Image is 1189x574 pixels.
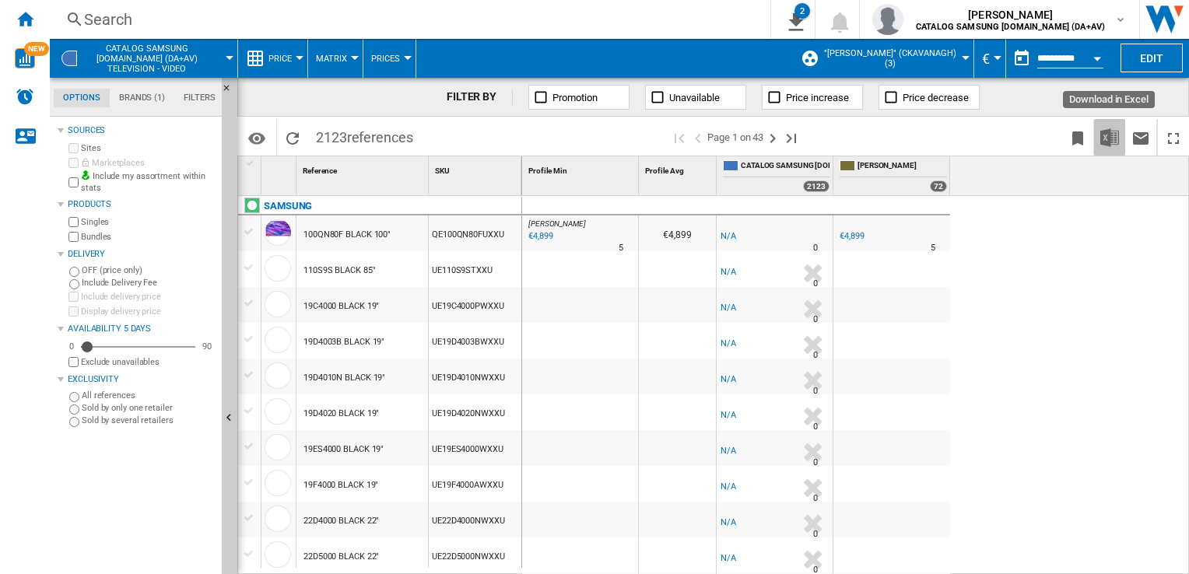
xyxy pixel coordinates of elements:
[721,551,736,566] div: N/A
[1125,119,1156,156] button: Send this report by email
[642,156,716,180] div: Profile Avg Sort None
[429,359,521,394] div: UE19D4010NWXXU
[645,166,684,175] span: Profile Avg
[246,39,300,78] div: Price
[432,156,521,180] div: Sort None
[81,231,216,243] label: Bundles
[15,48,35,68] img: wise-card.svg
[300,156,428,180] div: Sort None
[84,9,730,30] div: Search
[721,336,736,352] div: N/A
[68,198,216,211] div: Products
[721,264,736,280] div: N/A
[82,390,216,401] label: All references
[429,394,521,430] div: UE19D4020NWXXU
[68,124,216,137] div: Sources
[801,39,966,78] div: "[PERSON_NAME]" (ckavanagh) (3)
[68,173,79,192] input: Include my assortment within stats
[721,300,736,316] div: N/A
[429,502,521,537] div: UE22D4000NWXXU
[642,156,716,180] div: Sort None
[429,430,521,466] div: UE19ES4000WXXU
[837,229,864,244] div: €4,899
[316,54,347,64] span: Matrix
[721,479,736,495] div: N/A
[68,306,79,317] input: Display delivery price
[1158,119,1189,156] button: Maximize
[68,143,79,153] input: Sites
[69,417,79,427] input: Sold by several retailers
[300,156,428,180] div: Reference Sort None
[916,22,1105,32] b: CATALOG SAMSUNG [DOMAIN_NAME] (DA+AV)
[110,89,174,107] md-tab-item: Brands (1)
[435,166,450,175] span: SKU
[707,119,763,156] span: Page 1 on 43
[840,231,864,241] div: €4,899
[69,404,79,415] input: Sold by only one retailer
[86,44,208,74] span: CATALOG SAMSUNG UK.IE (DA+AV):Television - video
[68,232,79,242] input: Bundles
[429,466,521,502] div: UE19F4000AWXXU
[54,89,110,107] md-tab-item: Options
[813,348,818,363] div: Delivery Time : 0 day
[303,432,384,467] div: 19ES4000 BLACK 19"
[81,306,216,317] label: Display delivery price
[265,156,296,180] div: Sort None
[303,360,385,396] div: 19D4010N BLACK 19"
[68,217,79,227] input: Singles
[371,54,400,64] span: Prices
[786,92,849,103] span: Price increase
[721,443,736,459] div: N/A
[837,156,950,195] div: [PERSON_NAME] 72 offers sold by IE HARVEY NORMAN
[68,357,79,367] input: Display delivery price
[16,87,34,106] img: alerts-logo.svg
[303,467,378,503] div: 19F4000 BLACK 19"
[813,419,818,435] div: Delivery Time : 0 day
[930,180,947,192] div: 72 offers sold by IE HARVEY NORMAN
[81,142,216,154] label: Sites
[813,383,818,399] div: Delivery Time : 0 day
[86,39,223,78] button: CATALOG SAMSUNG [DOMAIN_NAME] (DA+AV)Television - video
[639,215,716,251] div: €4,899
[198,341,216,352] div: 90
[813,276,818,292] div: Delivery Time : 0 day
[82,415,216,426] label: Sold by several retailers
[552,92,598,103] span: Promotion
[879,85,980,110] button: Price decrease
[916,7,1105,23] span: [PERSON_NAME]
[982,51,990,67] span: €
[81,356,216,368] label: Exclude unavailables
[82,264,216,276] label: OFF (price only)
[371,39,408,78] div: Prices
[316,39,355,78] div: Matrix
[813,455,818,471] div: Delivery Time : 0 day
[858,160,947,173] span: [PERSON_NAME]
[528,219,586,228] span: [PERSON_NAME]
[81,339,195,355] md-slider: Availability
[670,119,689,156] button: First page
[822,39,966,78] button: "[PERSON_NAME]" (ckavanagh) (3)
[432,156,521,180] div: SKU Sort None
[619,240,623,256] div: Delivery Time : 5 days
[974,39,1006,78] md-menu: Currency
[1094,119,1125,156] button: Download in Excel
[303,253,375,289] div: 110S9S BLACK 85"
[721,229,736,244] div: N/A
[794,3,810,19] div: 2
[813,312,818,327] div: Delivery Time : 0 day
[24,42,49,56] span: NEW
[526,229,552,244] div: Last updated : Thursday, 25 September 2025 11:30
[782,119,801,156] button: Last page
[81,170,216,194] label: Include my assortment within stats
[303,289,379,324] div: 19C4000 BLACK 19"
[720,156,833,195] div: CATALOG SAMSUNG [DOMAIN_NAME] (DA+AV) 2123 offers sold by CATALOG SAMSUNG UK.IE (DA+AV)
[303,166,337,175] span: Reference
[872,4,903,35] img: profile.jpg
[65,341,78,352] div: 0
[429,215,521,251] div: QE100QN80FUXXU
[1100,128,1119,147] img: excel-24x24.png
[721,408,736,423] div: N/A
[669,92,720,103] span: Unavailable
[303,324,384,360] div: 19D4003B BLACK 19"
[525,156,638,180] div: Sort None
